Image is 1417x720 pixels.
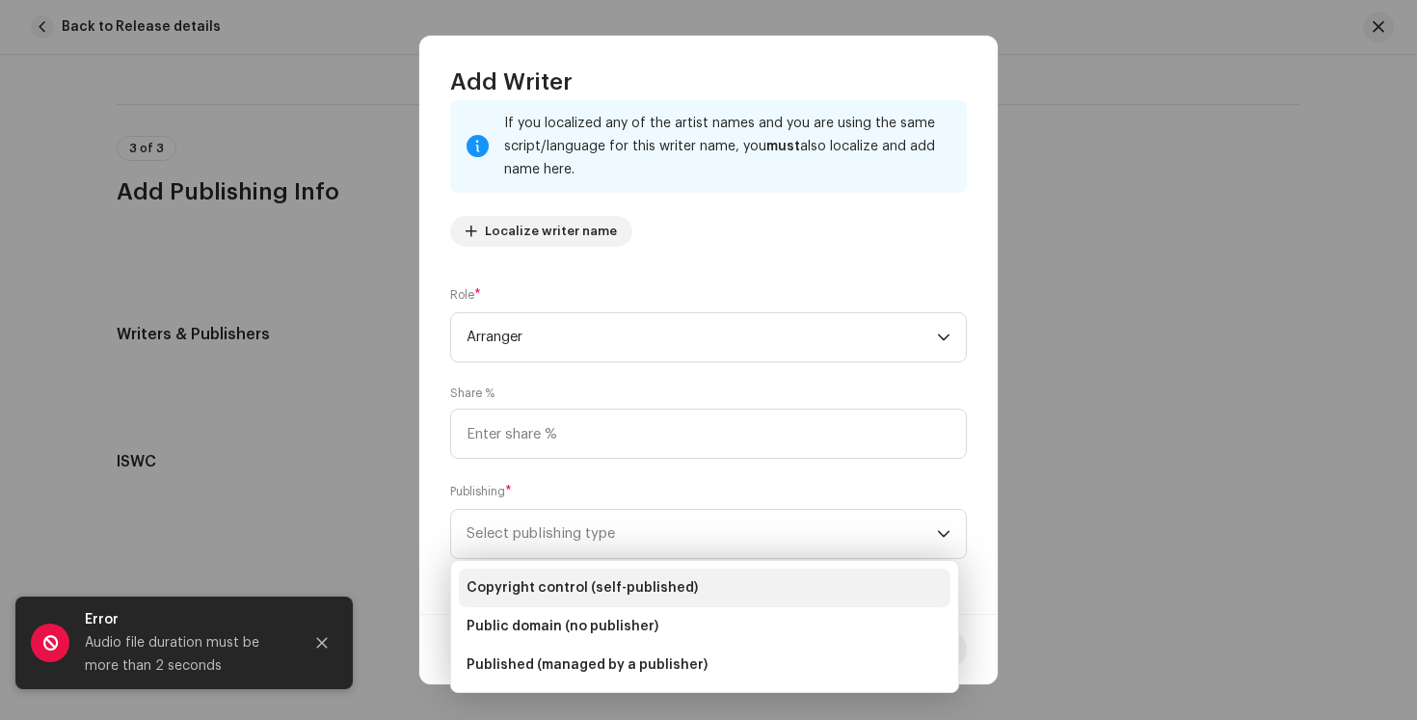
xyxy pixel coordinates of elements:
span: Published (managed by a publisher) [467,655,708,675]
ul: Option List [451,561,958,692]
span: Select publishing type [467,510,937,558]
li: Published (managed by a publisher) [459,646,950,684]
span: Localize writer name [485,212,617,251]
div: dropdown trigger [937,313,950,361]
li: Public domain (no publisher) [459,607,950,646]
span: Add Writer [450,67,573,97]
span: Copyright control (self-published) [467,578,698,598]
li: Copyright control (self-published) [459,569,950,607]
span: Arranger [467,313,937,361]
div: If you localized any of the artist names and you are using the same script/language for this writ... [504,112,951,181]
small: Role [450,285,474,305]
div: Error [85,608,287,631]
label: Share % [450,386,495,401]
button: Close [303,624,341,662]
strong: must [766,140,800,153]
div: dropdown trigger [937,510,950,558]
span: Public domain (no publisher) [467,617,658,636]
small: Publishing [450,482,505,501]
div: Audio file duration must be more than 2 seconds [85,631,287,678]
button: Localize writer name [450,216,632,247]
input: Enter share % [450,409,967,459]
